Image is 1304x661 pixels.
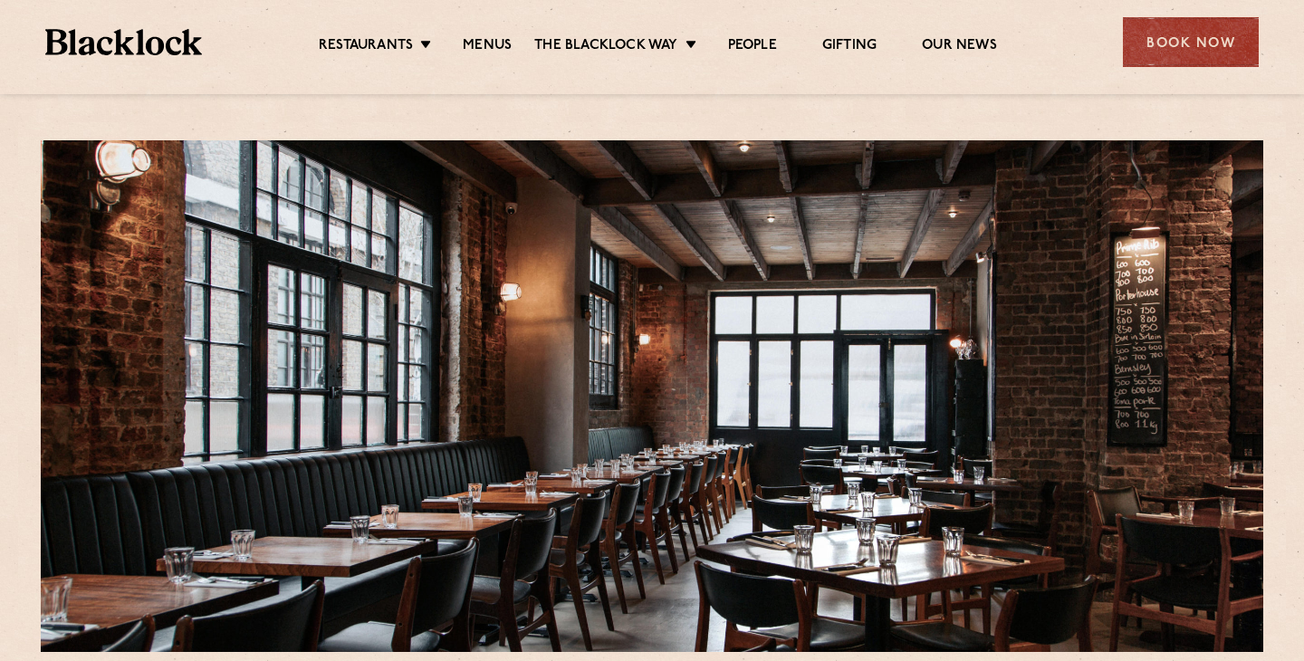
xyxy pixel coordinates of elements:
a: Our News [922,37,997,57]
a: Gifting [822,37,877,57]
a: People [728,37,777,57]
a: Restaurants [319,37,413,57]
a: The Blacklock Way [534,37,677,57]
a: Menus [463,37,512,57]
img: BL_Textured_Logo-footer-cropped.svg [45,29,202,55]
div: Book Now [1123,17,1259,67]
